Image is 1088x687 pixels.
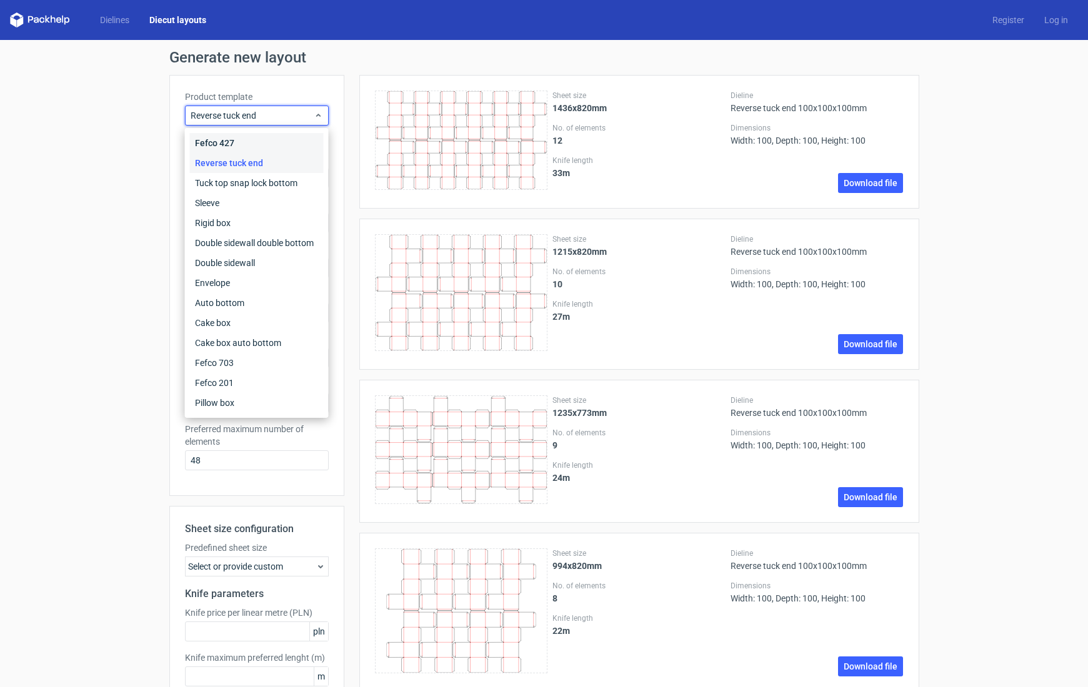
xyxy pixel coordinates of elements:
[838,173,903,193] a: Download file
[185,521,329,536] h2: Sheet size configuration
[90,14,139,26] a: Dielines
[731,267,904,277] label: Dimensions
[185,423,329,448] label: Preferred maximum number of elements
[190,333,324,353] div: Cake box auto bottom
[731,234,904,244] label: Dieline
[190,373,324,393] div: Fefco 201
[190,293,324,313] div: Auto bottom
[190,313,324,333] div: Cake box
[731,428,904,450] div: Width: 100, Depth: 100, Height: 100
[169,50,919,65] h1: Generate new layout
[185,651,329,664] label: Knife maximum preferred lenght (m)
[190,213,324,233] div: Rigid box
[185,91,329,103] label: Product template
[552,440,557,450] strong: 9
[552,103,607,113] strong: 1436x820mm
[731,395,904,418] div: Reverse tuck end 100x100x100mm
[731,123,904,133] label: Dimensions
[552,168,570,178] strong: 33 m
[552,299,726,309] label: Knife length
[190,353,324,373] div: Fefco 703
[552,91,726,101] label: Sheet size
[731,267,904,289] div: Width: 100, Depth: 100, Height: 100
[552,561,602,571] strong: 994x820mm
[139,14,216,26] a: Diecut layouts
[731,91,904,113] div: Reverse tuck end 100x100x100mm
[190,153,324,173] div: Reverse tuck end
[731,234,904,257] div: Reverse tuck end 100x100x100mm
[185,541,329,554] label: Predefined sheet size
[190,173,324,193] div: Tuck top snap lock bottom
[191,109,314,122] span: Reverse tuck end
[552,613,726,623] label: Knife length
[309,622,328,641] span: pln
[552,408,607,418] strong: 1235x773mm
[552,593,557,603] strong: 8
[552,312,570,322] strong: 27 m
[552,460,726,470] label: Knife length
[552,473,570,483] strong: 24 m
[552,581,726,591] label: No. of elements
[982,14,1034,26] a: Register
[731,91,904,101] label: Dieline
[731,548,904,571] div: Reverse tuck end 100x100x100mm
[190,193,324,213] div: Sleeve
[190,133,324,153] div: Fefco 427
[731,428,904,438] label: Dimensions
[552,626,570,636] strong: 22 m
[190,253,324,273] div: Double sidewall
[731,123,904,146] div: Width: 100, Depth: 100, Height: 100
[552,548,726,558] label: Sheet size
[838,334,903,354] a: Download file
[190,393,324,413] div: Pillow box
[190,273,324,293] div: Envelope
[731,548,904,558] label: Dieline
[731,581,904,591] label: Dimensions
[552,247,607,257] strong: 1215x820mm
[185,556,329,576] div: Select or provide custom
[552,267,726,277] label: No. of elements
[552,123,726,133] label: No. of elements
[552,136,562,146] strong: 12
[552,234,726,244] label: Sheet size
[552,428,726,438] label: No. of elements
[552,395,726,405] label: Sheet size
[552,279,562,289] strong: 10
[190,233,324,253] div: Double sidewall double bottom
[1034,14,1078,26] a: Log in
[552,156,726,166] label: Knife length
[185,606,329,619] label: Knife price per linear metre (PLN)
[185,586,329,601] h2: Knife parameters
[314,667,328,686] span: m
[838,487,903,507] a: Download file
[731,395,904,405] label: Dieline
[838,656,903,676] a: Download file
[731,581,904,603] div: Width: 100, Depth: 100, Height: 100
